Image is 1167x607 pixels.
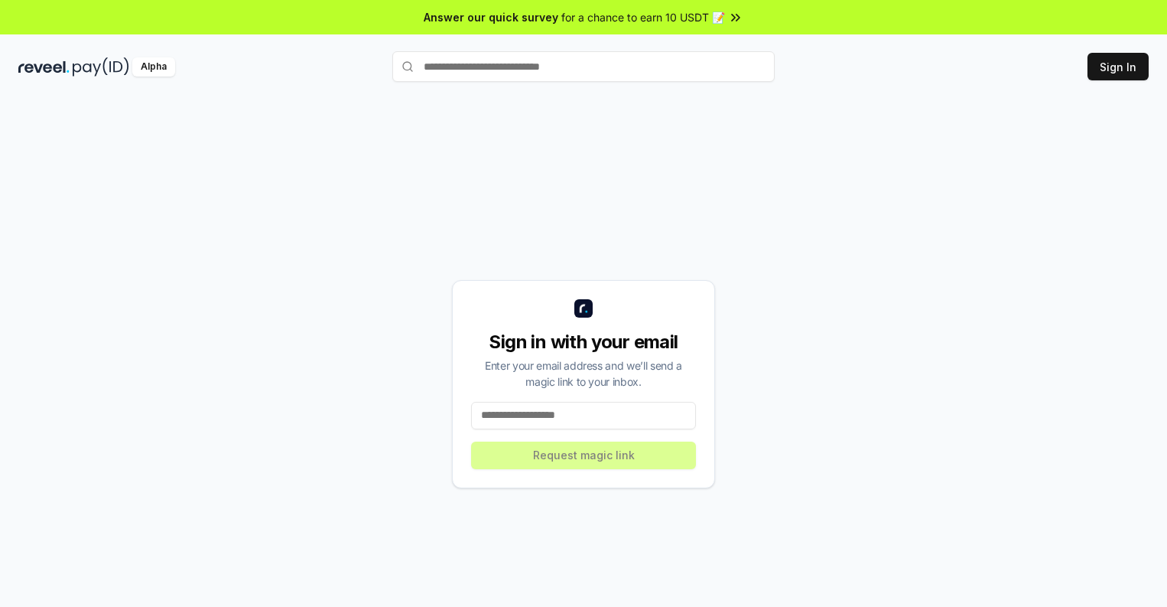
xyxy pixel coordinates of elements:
[561,9,725,25] span: for a chance to earn 10 USDT 📝
[18,57,70,77] img: reveel_dark
[132,57,175,77] div: Alpha
[424,9,558,25] span: Answer our quick survey
[471,357,696,390] div: Enter your email address and we’ll send a magic link to your inbox.
[574,299,593,318] img: logo_small
[73,57,129,77] img: pay_id
[471,330,696,354] div: Sign in with your email
[1087,53,1149,80] button: Sign In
